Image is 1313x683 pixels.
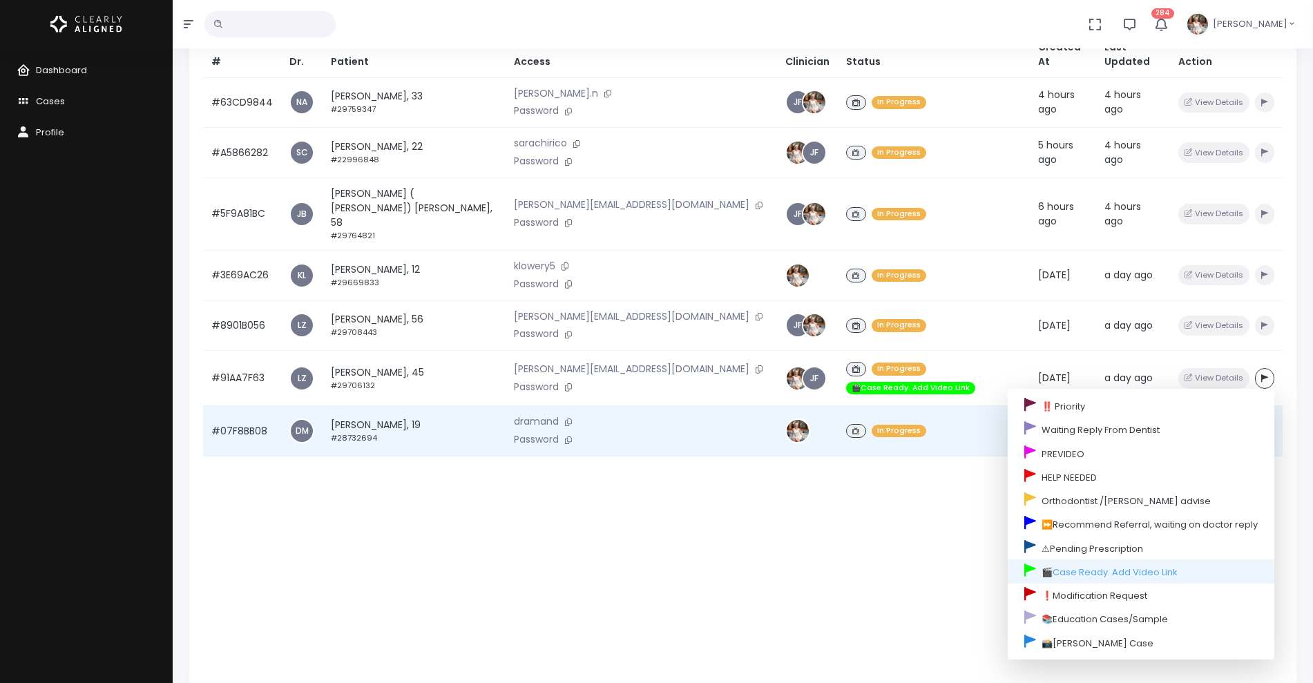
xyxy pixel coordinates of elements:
a: JF [803,367,825,389]
p: sarachirico [514,136,769,151]
td: #A5866282 [203,128,281,178]
span: a day ago [1104,371,1153,385]
small: #29706132 [331,380,375,391]
span: NA [291,91,313,113]
span: 284 [1151,8,1174,19]
span: In Progress [872,96,926,109]
td: #07F8BB08 [203,406,281,456]
span: a day ago [1104,318,1153,332]
span: Cases [36,95,65,108]
a: JB [291,203,313,225]
span: In Progress [872,208,926,221]
th: Access [506,32,777,78]
td: #91AA7F63 [203,351,281,406]
a: ❗Modification Request [1008,584,1274,607]
a: ‼️ Priority [1008,394,1274,418]
button: View Details [1178,368,1249,388]
p: Password [514,380,769,395]
small: #29759347 [331,104,376,115]
th: Created At [1030,32,1096,78]
button: View Details [1178,316,1249,336]
td: [PERSON_NAME], 22 [323,128,506,178]
td: [PERSON_NAME], 33 [323,77,506,128]
p: Password [514,277,769,292]
span: [DATE] [1038,371,1071,385]
td: #63CD9844 [203,77,281,128]
a: ⚠Pending Prescription [1008,536,1274,559]
span: In Progress [872,146,926,160]
a: 📚Education Cases/Sample [1008,607,1274,631]
p: [PERSON_NAME][EMAIL_ADDRESS][DOMAIN_NAME] [514,362,769,377]
span: [DATE] [1038,318,1071,332]
small: #28732694 [331,432,377,443]
a: 📸[PERSON_NAME] Case [1008,631,1274,654]
img: Logo Horizontal [50,10,122,39]
a: JF [787,314,809,336]
img: Header Avatar [1185,12,1210,37]
span: 4 hours ago [1038,88,1075,116]
small: #29669833 [331,277,379,288]
a: Orthodontist /[PERSON_NAME] advise [1008,489,1274,512]
td: [PERSON_NAME], 12 [323,250,506,300]
p: dramand [514,414,769,430]
span: 4 hours ago [1104,88,1141,116]
a: LZ [291,314,313,336]
td: #3E69AC26 [203,250,281,300]
td: [PERSON_NAME], 45 [323,351,506,406]
span: 4 hours ago [1104,138,1141,166]
span: [DATE] [1038,268,1071,282]
a: JF [787,203,809,225]
small: #29708443 [331,327,377,338]
p: Password [514,327,769,342]
a: ⏩Recommend Referral, waiting on doctor reply [1008,512,1274,536]
td: #8901B056 [203,300,281,351]
a: Waiting Reply From Dentist [1008,418,1274,441]
button: View Details [1178,265,1249,285]
span: In Progress [872,269,926,282]
span: [PERSON_NAME] [1213,17,1287,31]
span: 6 hours ago [1038,200,1074,228]
a: JF [787,91,809,113]
a: HELP NEEDED [1008,465,1274,488]
span: 🎬Case Ready. Add Video Link [846,382,975,395]
span: Dashboard [36,64,87,77]
button: View Details [1178,93,1249,113]
a: DM [291,420,313,442]
p: [PERSON_NAME][EMAIL_ADDRESS][DOMAIN_NAME] [514,198,769,213]
th: Action [1170,32,1283,78]
a: LZ [291,367,313,389]
span: 5 hours ago [1038,138,1073,166]
th: Status [838,32,1029,78]
span: a day ago [1104,268,1153,282]
th: Last Updated [1096,32,1170,78]
th: # [203,32,281,78]
a: 🎬Case Ready. Add Video Link [1008,559,1274,583]
a: JF [803,142,825,164]
a: PREVIDEO [1008,441,1274,465]
a: SC [291,142,313,164]
span: 4 hours ago [1104,200,1141,228]
p: [PERSON_NAME].n [514,86,769,102]
span: In Progress [872,319,926,332]
button: View Details [1178,204,1249,224]
td: [PERSON_NAME] ( [PERSON_NAME]) [PERSON_NAME], 58 [323,177,506,250]
p: [PERSON_NAME][EMAIL_ADDRESS][DOMAIN_NAME] [514,309,769,325]
p: Password [514,432,769,448]
span: KL [291,264,313,287]
span: Profile [36,126,64,139]
th: Clinician [777,32,838,78]
p: Password [514,215,769,231]
td: [PERSON_NAME], 19 [323,406,506,456]
th: Dr. [281,32,323,78]
td: [PERSON_NAME], 56 [323,300,506,351]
